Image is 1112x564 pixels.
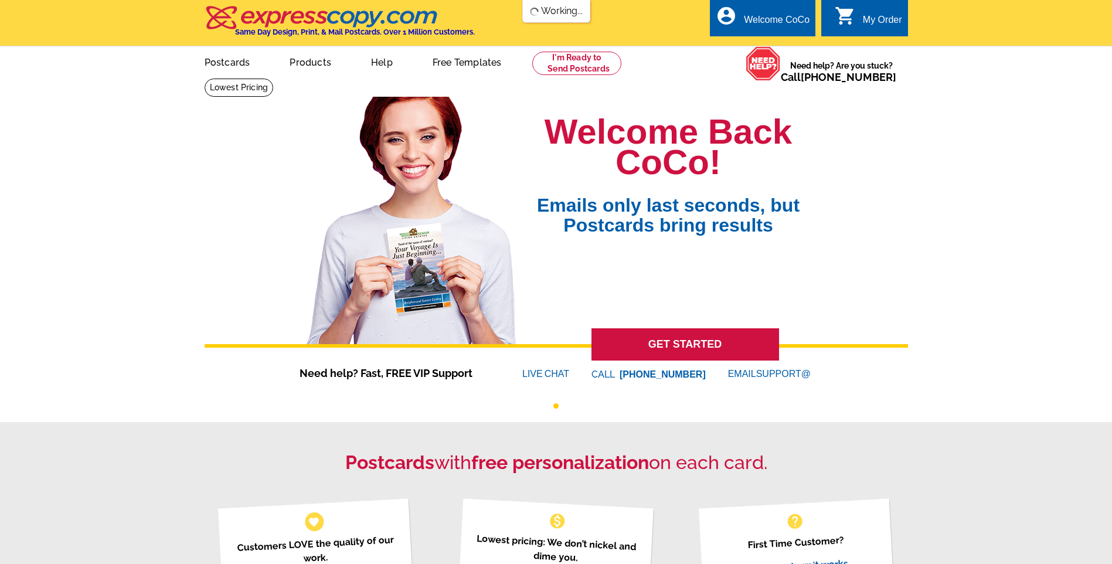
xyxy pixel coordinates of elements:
[524,178,812,235] span: Emails only last seconds, but Postcards bring results
[744,15,810,31] div: Welcome CoCo
[352,47,412,75] a: Help
[553,403,559,409] button: 1 of 1
[785,512,804,531] span: help
[345,451,434,473] strong: Postcards
[713,531,879,554] p: First Time Customer?
[300,87,524,344] img: welcome-back-logged-in.png
[524,117,812,178] h1: Welcome Back CoCo!
[801,71,896,83] a: [PHONE_NUMBER]
[235,28,475,36] h4: Same Day Design, Print, & Mail Postcards. Over 1 Million Customers.
[271,47,350,75] a: Products
[835,13,902,28] a: shopping_cart My Order
[835,5,856,26] i: shopping_cart
[781,71,896,83] span: Call
[863,15,902,31] div: My Order
[529,7,539,16] img: loading...
[756,367,812,381] font: SUPPORT@
[591,328,779,361] a: GET STARTED
[414,47,521,75] a: Free Templates
[186,47,269,75] a: Postcards
[471,451,649,473] strong: free personalization
[522,367,545,381] font: LIVE
[308,515,320,528] span: favorite
[522,369,569,379] a: LIVECHAT
[300,365,487,381] span: Need help? Fast, FREE VIP Support
[716,5,737,26] i: account_circle
[205,14,475,36] a: Same Day Design, Print, & Mail Postcards. Over 1 Million Customers.
[205,451,908,474] h2: with on each card.
[548,512,567,531] span: monetization_on
[746,46,781,81] img: help
[781,60,902,83] span: Need help? Are you stuck?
